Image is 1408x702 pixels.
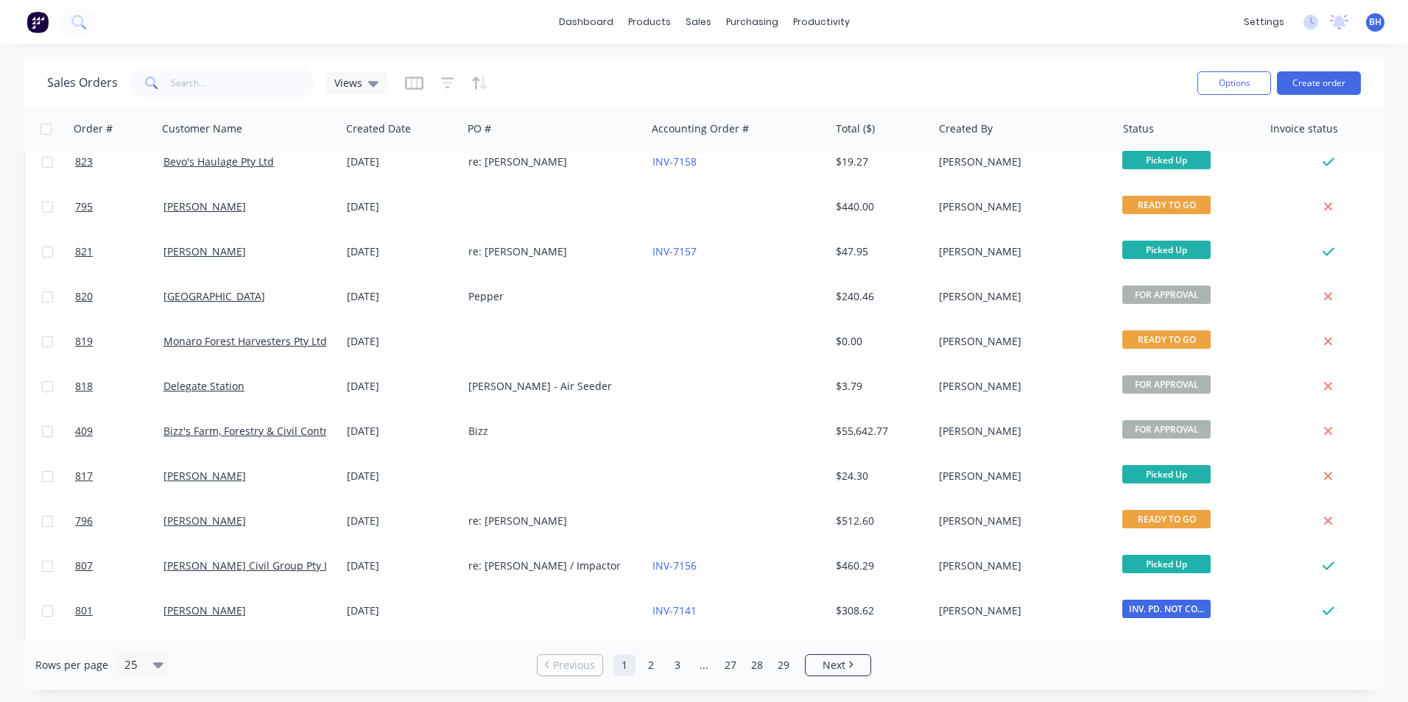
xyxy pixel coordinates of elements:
[74,121,113,136] div: Order #
[719,654,742,676] a: Page 27
[27,11,49,33] img: Factory
[836,559,923,573] div: $460.29
[75,424,93,439] span: 409
[823,658,845,673] span: Next
[939,603,1102,618] div: [PERSON_NAME]
[468,155,632,169] div: re: [PERSON_NAME]
[836,514,923,528] div: $512.60
[75,514,93,528] span: 796
[652,155,697,169] a: INV-7158
[836,469,923,483] div: $24.30
[163,244,246,258] a: [PERSON_NAME]
[939,289,1102,304] div: [PERSON_NAME]
[1122,196,1211,214] span: READY TO GO
[468,121,491,136] div: PO #
[939,469,1102,483] div: [PERSON_NAME]
[75,499,163,543] a: 796
[347,199,457,214] div: [DATE]
[347,424,457,439] div: [DATE]
[75,334,93,349] span: 819
[1122,510,1211,528] span: READY TO GO
[162,121,242,136] div: Customer Name
[836,334,923,349] div: $0.00
[347,469,457,483] div: [DATE]
[836,244,923,259] div: $47.95
[75,409,163,453] a: 409
[75,274,163,319] a: 820
[163,199,246,213] a: [PERSON_NAME]
[1277,71,1361,95] button: Create order
[163,379,244,393] a: Delegate Station
[1236,11,1292,33] div: settings
[347,334,457,349] div: [DATE]
[75,469,93,483] span: 817
[772,654,795,676] a: Page 29
[468,424,632,439] div: Bizz
[652,603,697,617] a: INV-7141
[35,658,108,673] span: Rows per page
[693,654,715,676] a: Jump forward
[666,654,689,676] a: Page 3
[75,589,163,633] a: 801
[75,603,93,618] span: 801
[1197,71,1271,95] button: Options
[468,244,632,259] div: re: [PERSON_NAME]
[1122,151,1211,169] span: Picked Up
[939,424,1102,439] div: [PERSON_NAME]
[836,155,923,169] div: $19.27
[939,379,1102,394] div: [PERSON_NAME]
[652,244,697,258] a: INV-7157
[75,155,93,169] span: 823
[75,140,163,184] a: 823
[468,514,632,528] div: re: [PERSON_NAME]
[75,364,163,408] a: 818
[468,379,632,394] div: [PERSON_NAME] - Air Seeder
[47,76,118,90] h1: Sales Orders
[553,658,595,673] span: Previous
[171,68,314,98] input: Search...
[347,379,457,394] div: [DATE]
[347,244,457,259] div: [DATE]
[163,155,274,169] a: Bevo's Haulage Pty Ltd
[939,121,993,136] div: Created By
[75,454,163,498] a: 817
[75,185,163,229] a: 795
[347,603,457,618] div: [DATE]
[163,424,394,438] a: Bizz's Farm, Forestry & Civil Contracting Pty Ltd
[836,289,923,304] div: $240.46
[346,121,411,136] div: Created Date
[75,230,163,274] a: 821
[552,11,621,33] a: dashboard
[75,379,93,394] span: 818
[1369,15,1381,29] span: BH
[75,559,93,573] span: 807
[719,11,786,33] div: purchasing
[836,424,923,439] div: $55,642.77
[1122,600,1211,618] span: INV. PD. NOT CO...
[1122,241,1211,259] span: Picked Up
[347,289,457,304] div: [DATE]
[75,634,163,678] a: 802
[163,603,246,617] a: [PERSON_NAME]
[640,654,662,676] a: Page 2
[1122,465,1211,483] span: Picked Up
[347,155,457,169] div: [DATE]
[334,75,362,91] span: Views
[836,121,875,136] div: Total ($)
[1123,121,1154,136] div: Status
[163,469,246,483] a: [PERSON_NAME]
[939,559,1102,573] div: [PERSON_NAME]
[939,199,1102,214] div: [PERSON_NAME]
[806,658,870,673] a: Next page
[1122,375,1211,394] span: FOR APPROVAL
[939,514,1102,528] div: [PERSON_NAME]
[836,603,923,618] div: $308.62
[163,559,339,572] a: [PERSON_NAME] Civil Group Pty Ltd
[939,334,1102,349] div: [PERSON_NAME]
[836,379,923,394] div: $3.79
[163,289,265,303] a: [GEOGRAPHIC_DATA]
[786,11,857,33] div: productivity
[531,654,877,676] ul: Pagination
[75,244,93,259] span: 821
[678,11,719,33] div: sales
